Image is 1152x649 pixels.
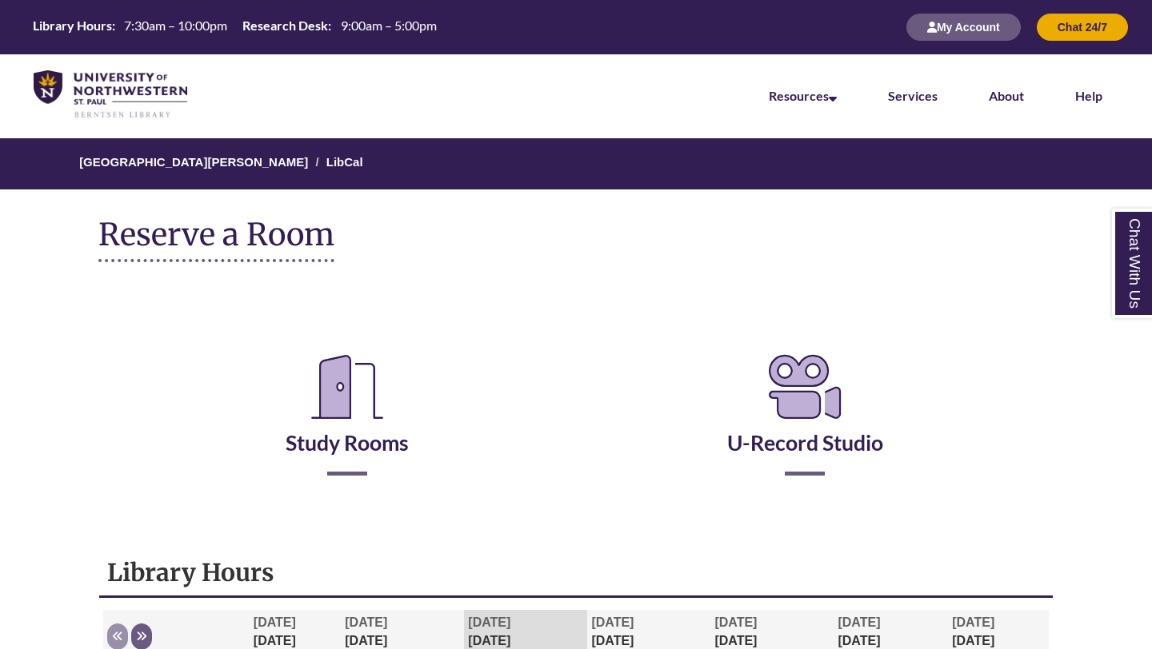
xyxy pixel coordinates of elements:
[591,615,634,629] span: [DATE]
[98,217,334,262] h1: Reserve a Room
[1075,88,1102,103] a: Help
[254,615,296,629] span: [DATE]
[326,155,363,169] a: LibCal
[98,302,1054,523] div: Reserve a Room
[838,615,880,629] span: [DATE]
[906,14,1021,41] button: My Account
[345,615,387,629] span: [DATE]
[107,557,1045,587] h1: Library Hours
[286,390,409,456] a: Study Rooms
[34,70,187,119] img: UNWSP Library Logo
[26,17,442,36] table: Hours Today
[98,138,1054,189] nav: Breadcrumb
[124,18,227,33] span: 7:30am – 10:00pm
[26,17,118,34] th: Library Hours:
[1037,14,1128,41] button: Chat 24/7
[989,88,1024,103] a: About
[26,17,442,38] a: Hours Today
[236,17,334,34] th: Research Desk:
[906,20,1021,34] a: My Account
[952,615,994,629] span: [DATE]
[727,390,883,456] a: U-Record Studio
[79,155,308,169] a: [GEOGRAPHIC_DATA][PERSON_NAME]
[341,18,437,33] span: 9:00am – 5:00pm
[769,88,837,103] a: Resources
[888,88,938,103] a: Services
[1037,20,1128,34] a: Chat 24/7
[468,615,510,629] span: [DATE]
[714,615,757,629] span: [DATE]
